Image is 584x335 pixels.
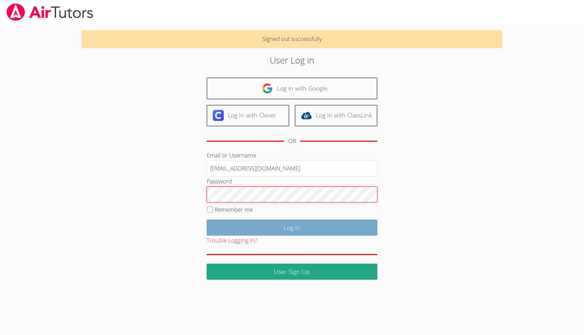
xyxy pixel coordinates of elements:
label: Email or Username [207,151,256,159]
button: Trouble Logging In? [207,236,257,246]
img: classlink-logo-d6bb404cc1216ec64c9a2012d9dc4662098be43eaf13dc465df04b49fa7ab582.svg [301,110,312,121]
a: Log in with Clever [207,105,289,126]
h2: User Log in [134,54,449,67]
img: airtutors_banner-c4298cdbf04f3fff15de1276eac7730deb9818008684d7c2e4769d2f7ddbe033.png [6,3,94,21]
img: clever-logo-6eab21bc6e7a338710f1a6ff85c0baf02591cd810cc4098c63d3a4b26e2feb20.svg [213,110,224,121]
a: Log in with Google [207,78,377,99]
img: google-logo-50288ca7cdecda66e5e0955fdab243c47b7ad437acaf1139b6f446037453330a.svg [262,83,273,94]
div: OR [288,136,296,146]
input: Log in [207,220,377,236]
p: Signed out successfully [82,30,502,48]
a: User Sign Up [207,264,377,280]
label: Remember me [214,206,253,213]
a: Log in with ClassLink [295,105,377,126]
label: Password [207,177,232,185]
